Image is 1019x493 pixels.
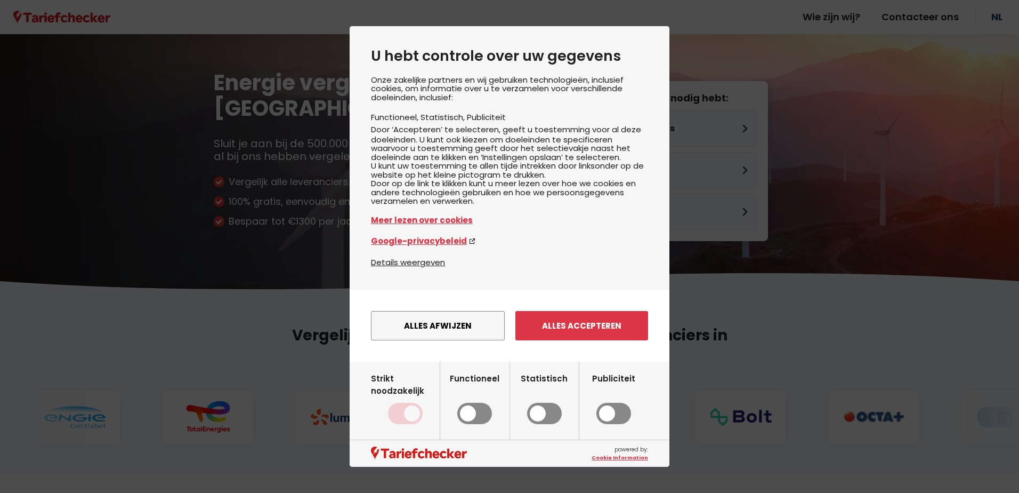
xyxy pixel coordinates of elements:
div: menu [350,290,669,362]
img: logo [371,447,467,460]
li: Statistisch [420,112,467,123]
label: Publiciteit [592,372,635,425]
span: powered by: [592,446,648,462]
li: Publiciteit [467,112,506,123]
label: Statistisch [521,372,568,425]
label: Strikt noodzakelijk [371,372,440,425]
a: Meer lezen over cookies [371,214,648,226]
a: Cookie Information [592,454,648,462]
button: Alles afwijzen [371,311,505,340]
label: Functioneel [450,372,499,425]
li: Functioneel [371,112,420,123]
a: Google-privacybeleid [371,235,648,247]
div: Onze zakelijke partners en wij gebruiken technologieën, inclusief cookies, om informatie over u t... [371,76,648,256]
button: Details weergeven [371,256,445,268]
h2: U hebt controle over uw gegevens [371,47,648,65]
button: Alles accepteren [515,311,648,340]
